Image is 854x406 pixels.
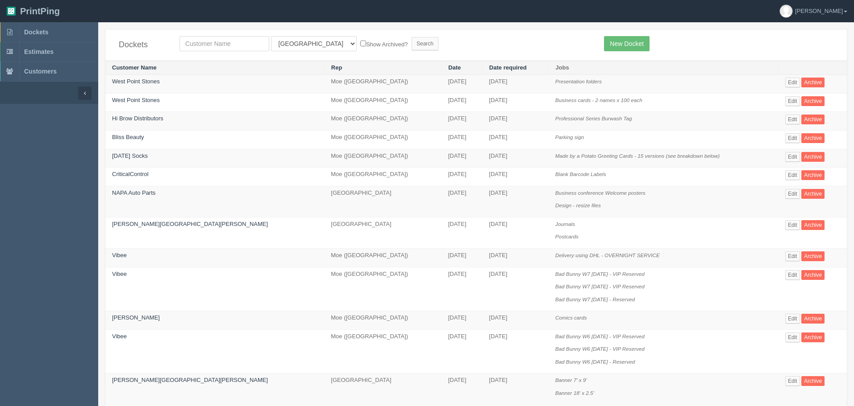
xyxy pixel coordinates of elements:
[555,296,635,302] i: Bad Bunny W7 [DATE] - Reserved
[801,189,825,199] a: Archive
[482,168,548,186] td: [DATE]
[112,171,149,177] a: CriticalControl
[555,115,632,121] i: Professional Series Burwash Tag
[785,152,800,162] a: Edit
[604,36,649,51] a: New Docket
[482,149,548,168] td: [DATE]
[324,149,441,168] td: Moe ([GEOGRAPHIC_DATA])
[442,311,483,330] td: [DATE]
[324,186,441,217] td: [GEOGRAPHIC_DATA]
[442,329,483,373] td: [DATE]
[801,220,825,230] a: Archive
[785,78,800,87] a: Edit
[801,270,825,280] a: Archive
[442,168,483,186] td: [DATE]
[555,390,594,396] i: Banner 18' x 2.5'
[112,314,160,321] a: [PERSON_NAME]
[785,270,800,280] a: Edit
[331,64,342,71] a: Rep
[360,41,366,46] input: Show Archived?
[785,189,800,199] a: Edit
[324,168,441,186] td: Moe ([GEOGRAPHIC_DATA])
[482,131,548,149] td: [DATE]
[324,75,441,94] td: Moe ([GEOGRAPHIC_DATA])
[555,190,646,196] i: Business conference Welcome posters
[112,221,268,227] a: [PERSON_NAME][GEOGRAPHIC_DATA][PERSON_NAME]
[324,217,441,248] td: [GEOGRAPHIC_DATA]
[112,252,127,258] a: Vibee
[442,217,483,248] td: [DATE]
[482,112,548,131] td: [DATE]
[442,149,483,168] td: [DATE]
[489,64,527,71] a: Date required
[801,96,825,106] a: Archive
[324,329,441,373] td: Moe ([GEOGRAPHIC_DATA])
[112,64,157,71] a: Customer Name
[112,152,148,159] a: [DATE] Socks
[801,251,825,261] a: Archive
[785,170,800,180] a: Edit
[801,170,825,180] a: Archive
[24,48,54,55] span: Estimates
[324,112,441,131] td: Moe ([GEOGRAPHIC_DATA])
[482,75,548,94] td: [DATE]
[442,186,483,217] td: [DATE]
[785,96,800,106] a: Edit
[555,171,606,177] i: Blank Barcode Labels
[482,311,548,330] td: [DATE]
[112,377,268,383] a: [PERSON_NAME][GEOGRAPHIC_DATA][PERSON_NAME]
[324,267,441,311] td: Moe ([GEOGRAPHIC_DATA])
[112,134,144,140] a: Bliss Beauty
[442,93,483,112] td: [DATE]
[549,61,779,75] th: Jobs
[482,373,548,405] td: [DATE]
[801,314,825,324] a: Archive
[112,189,155,196] a: NAPA Auto Parts
[555,283,645,289] i: Bad Bunny W7 [DATE] - VIP Reserved
[119,41,166,49] h4: Dockets
[324,248,441,267] td: Moe ([GEOGRAPHIC_DATA])
[555,78,602,84] i: Presentation folders
[785,314,800,324] a: Edit
[442,373,483,405] td: [DATE]
[442,75,483,94] td: [DATE]
[555,252,660,258] i: Delivery using DHL - OVERNIGHT SERVICE
[555,97,642,103] i: Business cards - 2 names x 100 each
[555,359,635,365] i: Bad Bunny W6 [DATE] - Reserved
[785,376,800,386] a: Edit
[785,251,800,261] a: Edit
[555,221,575,227] i: Journals
[324,93,441,112] td: Moe ([GEOGRAPHIC_DATA])
[785,133,800,143] a: Edit
[482,217,548,248] td: [DATE]
[555,271,645,277] i: Bad Bunny W7 [DATE] - VIP Reserved
[448,64,461,71] a: Date
[801,115,825,124] a: Archive
[801,133,825,143] a: Archive
[442,267,483,311] td: [DATE]
[801,332,825,342] a: Archive
[112,78,160,85] a: West Point Stones
[555,333,645,339] i: Bad Bunny W6 [DATE] - VIP Reserved
[785,332,800,342] a: Edit
[555,153,720,159] i: Made by a Potato Greeting Cards - 15 versions (see breakdown below)
[482,93,548,112] td: [DATE]
[555,377,587,383] i: Banner 7' x 9'
[555,234,579,239] i: Postcards
[7,7,16,16] img: logo-3e63b451c926e2ac314895c53de4908e5d424f24456219fb08d385ab2e579770.png
[482,186,548,217] td: [DATE]
[482,329,548,373] td: [DATE]
[179,36,269,51] input: Customer Name
[482,267,548,311] td: [DATE]
[801,78,825,87] a: Archive
[324,373,441,405] td: [GEOGRAPHIC_DATA]
[801,152,825,162] a: Archive
[555,315,587,320] i: Comics cards
[112,333,127,340] a: Vibee
[24,68,57,75] span: Customers
[482,248,548,267] td: [DATE]
[324,131,441,149] td: Moe ([GEOGRAPHIC_DATA])
[442,131,483,149] td: [DATE]
[555,346,645,352] i: Bad Bunny W6 [DATE] - VIP Reserved
[780,5,792,17] img: avatar_default-7531ab5dedf162e01f1e0bb0964e6a185e93c5c22dfe317fb01d7f8cd2b1632c.jpg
